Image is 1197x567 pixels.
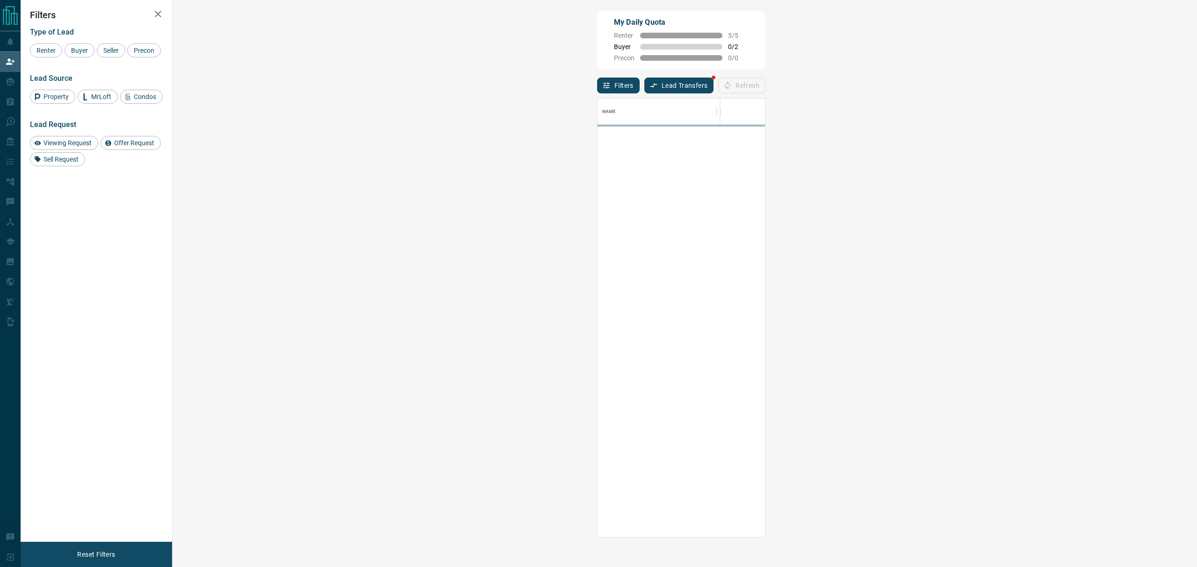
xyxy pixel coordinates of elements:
div: Condos [120,90,163,104]
div: Sell Request [30,152,85,166]
span: Precon [614,54,635,62]
span: Lead Source [30,74,72,83]
span: Renter [614,32,635,39]
div: Viewing Request [30,136,98,150]
div: Name [598,99,717,125]
span: Viewing Request [40,139,95,147]
span: Buyer [614,43,635,50]
span: 0 / 2 [728,43,749,50]
div: Buyer [65,43,94,57]
span: Sell Request [40,156,82,163]
span: Lead Request [30,120,76,129]
div: Name [602,99,616,125]
div: Precon [127,43,161,57]
span: Condos [130,93,159,100]
button: Reset Filters [71,546,121,562]
h2: Filters [30,9,163,21]
span: Offer Request [111,139,158,147]
span: Seller [100,47,122,54]
span: Precon [130,47,158,54]
span: Renter [33,47,59,54]
span: 5 / 5 [728,32,749,39]
button: Filters [597,78,640,93]
span: Type of Lead [30,28,74,36]
div: Property [30,90,75,104]
div: Renter [30,43,62,57]
span: 0 / 0 [728,54,749,62]
button: Lead Transfers [644,78,714,93]
div: MrLoft [78,90,118,104]
span: MrLoft [88,93,115,100]
span: Property [40,93,72,100]
span: Buyer [68,47,91,54]
p: My Daily Quota [614,17,749,28]
div: Seller [97,43,125,57]
div: Offer Request [101,136,161,150]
